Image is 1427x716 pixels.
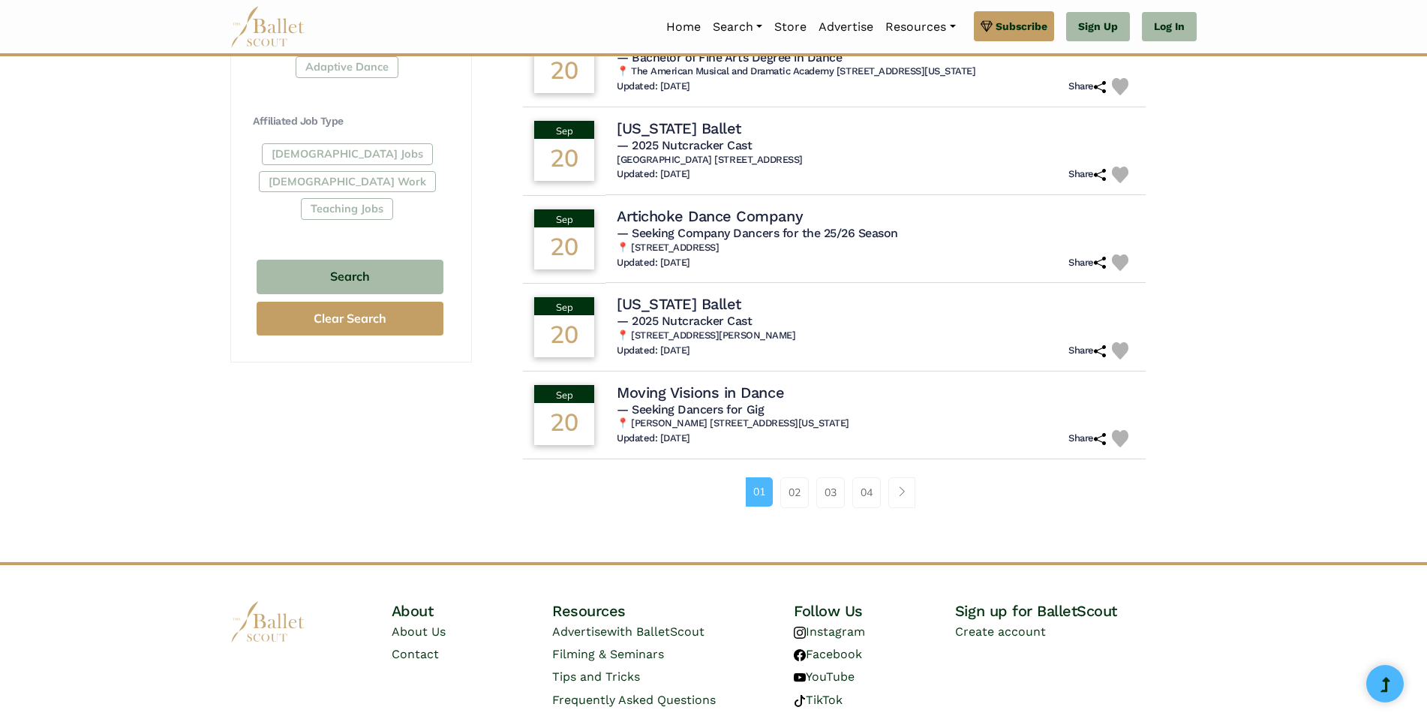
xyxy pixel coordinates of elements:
[617,138,752,152] span: — 2025 Nutcracker Cast
[552,624,704,639] a: Advertisewith BalletScout
[1066,12,1130,42] a: Sign Up
[617,168,690,181] h6: Updated: [DATE]
[392,601,553,621] h4: About
[617,154,1134,167] h6: [GEOGRAPHIC_DATA] [STREET_ADDRESS]
[816,477,845,507] a: 03
[879,11,961,43] a: Resources
[534,385,594,403] div: Sep
[794,627,806,639] img: instagram logo
[794,672,806,684] img: youtube logo
[1068,168,1106,181] h6: Share
[780,477,809,507] a: 02
[955,601,1197,621] h4: Sign up for BalletScout
[617,294,741,314] h4: [US_STATE] Ballet
[1068,432,1106,445] h6: Share
[981,18,993,35] img: gem.svg
[617,402,764,417] span: — Seeking Dancers for Gig
[617,344,690,357] h6: Updated: [DATE]
[392,647,439,661] a: Contact
[617,329,1134,342] h6: 📍 [STREET_ADDRESS][PERSON_NAME]
[607,624,704,639] span: with BalletScout
[617,383,784,402] h4: Moving Visions in Dance
[552,601,794,621] h4: Resources
[1068,80,1106,93] h6: Share
[813,11,879,43] a: Advertise
[617,417,1134,430] h6: 📍 [PERSON_NAME] [STREET_ADDRESS][US_STATE]
[794,624,865,639] a: Instagram
[617,242,1134,254] h6: 📍 [STREET_ADDRESS]
[794,647,862,661] a: Facebook
[707,11,768,43] a: Search
[996,18,1047,35] span: Subscribe
[617,257,690,269] h6: Updated: [DATE]
[1068,257,1106,269] h6: Share
[617,50,842,65] span: — Bachelor of Fine Arts Degree in Dance
[794,693,843,707] a: TikTok
[955,624,1046,639] a: Create account
[257,260,443,295] button: Search
[257,302,443,335] button: Clear Search
[253,114,447,129] h4: Affiliated Job Type
[552,669,640,684] a: Tips and Tricks
[534,139,594,181] div: 20
[534,51,594,93] div: 20
[660,11,707,43] a: Home
[617,119,741,138] h4: [US_STATE] Ballet
[617,432,690,445] h6: Updated: [DATE]
[794,601,955,621] h4: Follow Us
[617,314,752,328] span: — 2025 Nutcracker Cast
[746,477,773,506] a: 01
[1068,344,1106,357] h6: Share
[617,206,803,226] h4: Artichoke Dance Company
[552,693,716,707] a: Frequently Asked Questions
[1142,12,1197,42] a: Log In
[534,315,594,357] div: 20
[617,226,898,240] span: — Seeking Company Dancers for the 25/26 Season
[974,11,1054,41] a: Subscribe
[746,477,924,507] nav: Page navigation example
[794,695,806,707] img: tiktok logo
[794,649,806,661] img: facebook logo
[617,80,690,93] h6: Updated: [DATE]
[534,297,594,315] div: Sep
[534,209,594,227] div: Sep
[794,669,855,684] a: YouTube
[852,477,881,507] a: 04
[230,601,305,642] img: logo
[534,403,594,445] div: 20
[617,65,1134,78] h6: 📍 The American Musical and Dramatic Academy [STREET_ADDRESS][US_STATE]
[392,624,446,639] a: About Us
[534,121,594,139] div: Sep
[552,647,664,661] a: Filming & Seminars
[534,227,594,269] div: 20
[768,11,813,43] a: Store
